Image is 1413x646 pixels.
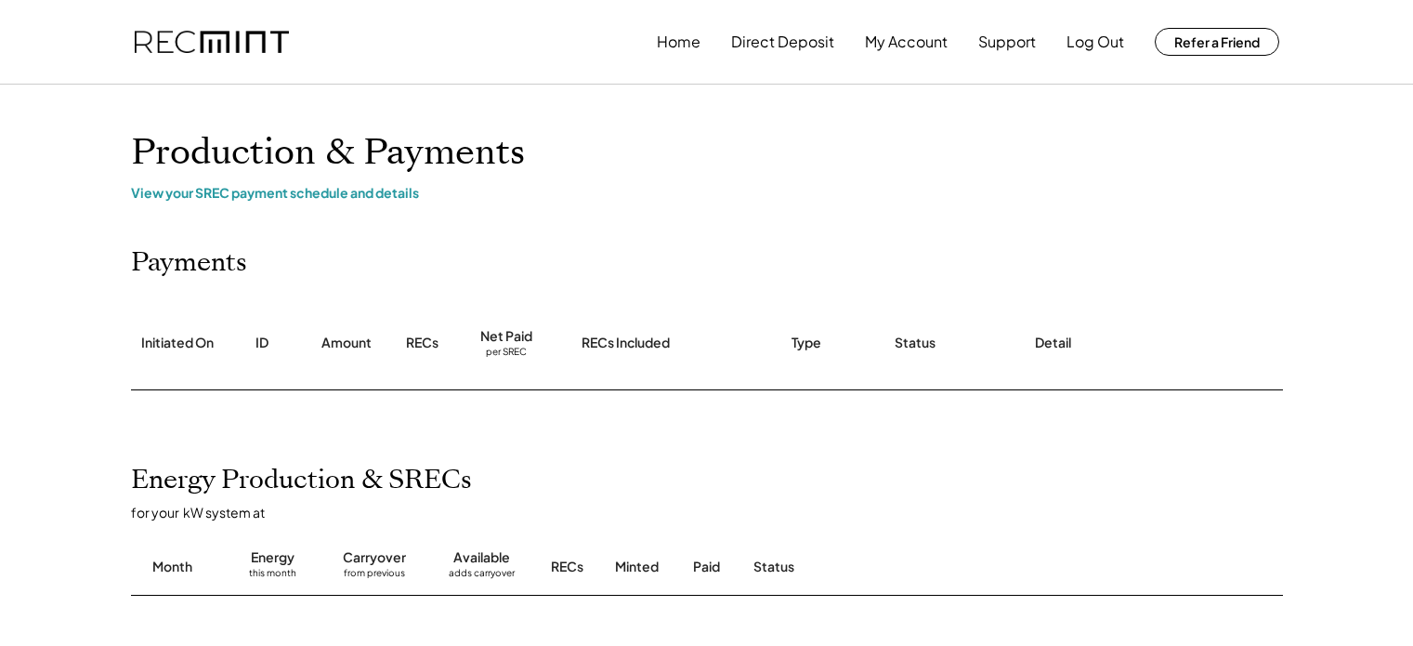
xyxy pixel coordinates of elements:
[135,31,289,54] img: recmint-logotype%403x.png
[406,334,438,352] div: RECs
[615,558,659,576] div: Minted
[792,334,821,352] div: Type
[343,548,406,567] div: Carryover
[731,23,834,60] button: Direct Deposit
[895,334,935,352] div: Status
[141,334,214,352] div: Initiated On
[131,504,1302,521] div: for your kW system at
[344,567,405,586] div: from previous
[131,184,1283,201] div: View your SREC payment schedule and details
[753,558,1069,576] div: Status
[486,346,527,360] div: per SREC
[251,548,294,567] div: Energy
[152,558,192,576] div: Month
[657,23,700,60] button: Home
[453,548,510,567] div: Available
[321,334,372,352] div: Amount
[255,334,268,352] div: ID
[131,131,1283,175] h1: Production & Payments
[131,465,472,496] h2: Energy Production & SRECs
[249,567,296,586] div: this month
[551,558,583,576] div: RECs
[1035,334,1071,352] div: Detail
[978,23,1036,60] button: Support
[1066,23,1124,60] button: Log Out
[865,23,948,60] button: My Account
[693,558,720,576] div: Paid
[480,327,532,346] div: Net Paid
[449,567,515,586] div: adds carryover
[1155,28,1279,56] button: Refer a Friend
[131,247,247,279] h2: Payments
[582,334,670,352] div: RECs Included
